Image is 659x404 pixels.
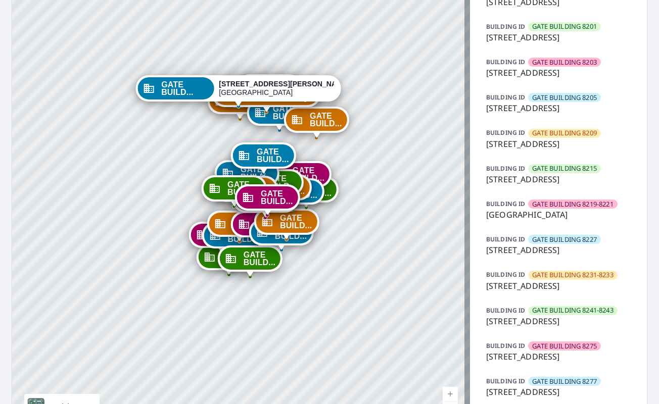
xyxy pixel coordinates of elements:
div: Dropped pin, building GATE BUILDING 8209, Commercial property, 8209 Southwestern Blvd Dallas, TX ... [247,174,312,206]
span: GATE BUILDING 8231-8233 [532,270,613,280]
span: GATE BUILDING 8201 [532,22,597,31]
p: [GEOGRAPHIC_DATA] [486,209,631,221]
p: BUILDING ID [486,377,525,385]
p: [STREET_ADDRESS] [486,350,631,363]
span: GATE BUILDING 8277 [532,377,597,386]
p: [STREET_ADDRESS] [486,244,631,256]
span: GATE BUILDING 8219-8221 [532,199,613,209]
div: Dropped pin, building GATE BUILDING 5732, Commercial property, 5739 Caruth Haven Ln Dallas, TX 75206 [237,74,302,106]
p: [STREET_ADDRESS] [486,138,631,150]
span: GATE BUILD... [264,175,296,190]
span: GATE BUILD... [275,225,307,240]
div: Dropped pin, building GATE BUILDING 5738-5740, Commercial property, 5710 Caruth Haven Ln Dallas, ... [247,99,312,131]
p: BUILDING ID [486,199,525,208]
span: GATE BUILD... [286,184,317,199]
div: Dropped pin, building GATE BUILDING 8131-8133, Commercial property, 8135 Southwestern Blvd Dallas... [196,244,261,275]
div: Dropped pin, building GATE BUILDING 8153, Commercial property, 8133 Southwestern Blvd Dallas, TX ... [218,245,283,277]
div: Dropped pin, building GATE BUILDING 8227, Commercial property, 8227 Southwestern Blvd Dallas, TX ... [215,160,279,191]
div: Dropped pin, building GATE BUILDING 8145, Commercial property, 8131 Southwestern Blvd Dallas, TX ... [202,222,266,254]
p: [STREET_ADDRESS] [486,31,631,43]
p: BUILDING ID [486,270,525,279]
span: GATE BUILD... [280,214,312,229]
p: [STREET_ADDRESS] [486,386,631,398]
div: [GEOGRAPHIC_DATA] [219,80,334,97]
div: Dropped pin, building GATE BUILDING 8165-8167, Commercial property, 8219 Southwestern Blvd Dallas... [249,219,314,250]
span: GATE BUILD... [293,167,324,182]
p: [STREET_ADDRESS] [486,315,631,327]
span: GATE BUILDING 8205 [532,93,597,103]
a: Current Level 17, Zoom In [443,387,458,402]
p: [STREET_ADDRESS] [486,102,631,114]
div: Dropped pin, building GATE BUILDING 8277, Commercial property, 8277 Southwestern Blvd Dallas, TX ... [231,142,296,174]
span: GATE BUILDING 8203 [532,58,597,67]
div: Dropped pin, building GATE BUILDING 8231-8233, Commercial property, 8233 Southwestern Blvd Dallas... [213,176,278,207]
p: BUILDING ID [486,128,525,137]
p: [STREET_ADDRESS] [486,67,631,79]
p: BUILDING ID [486,93,525,102]
span: GATE BUILD... [273,180,305,195]
div: Dropped pin, building GATE BUILDING 8201, Commercial property, 8201 Southwestern Blvd Dallas, TX ... [274,176,339,208]
span: GATE BUILD... [310,112,342,127]
div: Dropped pin, building GATE BUILDING 8203, Commercial property, 8203 Southwestern Blvd Dallas, TX ... [267,161,332,192]
p: [STREET_ADDRESS] [486,173,631,185]
span: GATE BUILD... [227,181,259,196]
p: BUILDING ID [486,22,525,31]
p: BUILDING ID [486,306,525,315]
span: GATE BUILD... [261,190,293,205]
div: Dropped pin, building GATE BUILDING 8241-8243, Commercial property, 8241 Southwestern Blvd Dallas... [202,175,266,207]
span: GATE BUILDING 8275 [532,341,597,351]
p: BUILDING ID [486,58,525,66]
p: BUILDING ID [486,164,525,173]
span: GATE BUILDING 8209 [532,128,597,138]
div: Dropped pin, building GATE BUILDING 8171-8173, Commercial property, 8219 Southwestern Blvd Dallas... [254,209,319,240]
span: GATE BUILDING 8227 [532,235,597,244]
div: Dropped pin, building GATE BUILDING 5764, Commercial property, 5760 Caruth Haven Ln Dallas, TX 75206 [284,107,349,138]
div: Dropped pin, building GATE BUILDING 8275, Commercial property, 8275 Southwestern Blvd Dallas, TX ... [235,184,300,216]
span: GATE BUILD... [273,105,305,120]
span: GATE BUILDING 8215 [532,164,597,173]
p: BUILDING ID [486,341,525,350]
div: Dropped pin, building GATE BUILDING 8149-8151, Commercial property, 8131 Southwestern Blvd Dallas... [207,211,271,242]
div: Dropped pin, building GATE BUILDING 8205, Commercial property, 8205 Southwestern Blvd Dallas, TX ... [260,178,324,210]
span: GATE BUILD... [227,228,259,243]
span: GATE BUILDING 8241-8243 [532,306,613,315]
div: Dropped pin, building GATE BUILDING 8215, Commercial property, 8215 Southwestern Blvd Dallas, TX ... [239,169,303,200]
div: Dropped pin, building GATE BUILDING 8135-8139, Commercial property, 8137 Southwestern Blvd Dallas... [189,222,254,253]
span: GATE BUILD... [257,148,289,163]
span: GATE BUILD... [244,251,275,266]
strong: [STREET_ADDRESS][PERSON_NAME] [219,80,349,88]
p: BUILDING ID [486,235,525,243]
span: GATE BUILD... [239,181,271,196]
span: GATE BUILD... [161,81,209,96]
div: Dropped pin, building GATE BUILDING 8159-8161, Commercial property, 8135 Southwestern Blvd Dallas... [231,211,296,242]
div: Dropped pin, building GATE BUILDING 5710, Commercial property, 5704 Caruth Haven Ln Dallas, TX 75206 [135,75,341,107]
p: [STREET_ADDRESS] [486,280,631,292]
